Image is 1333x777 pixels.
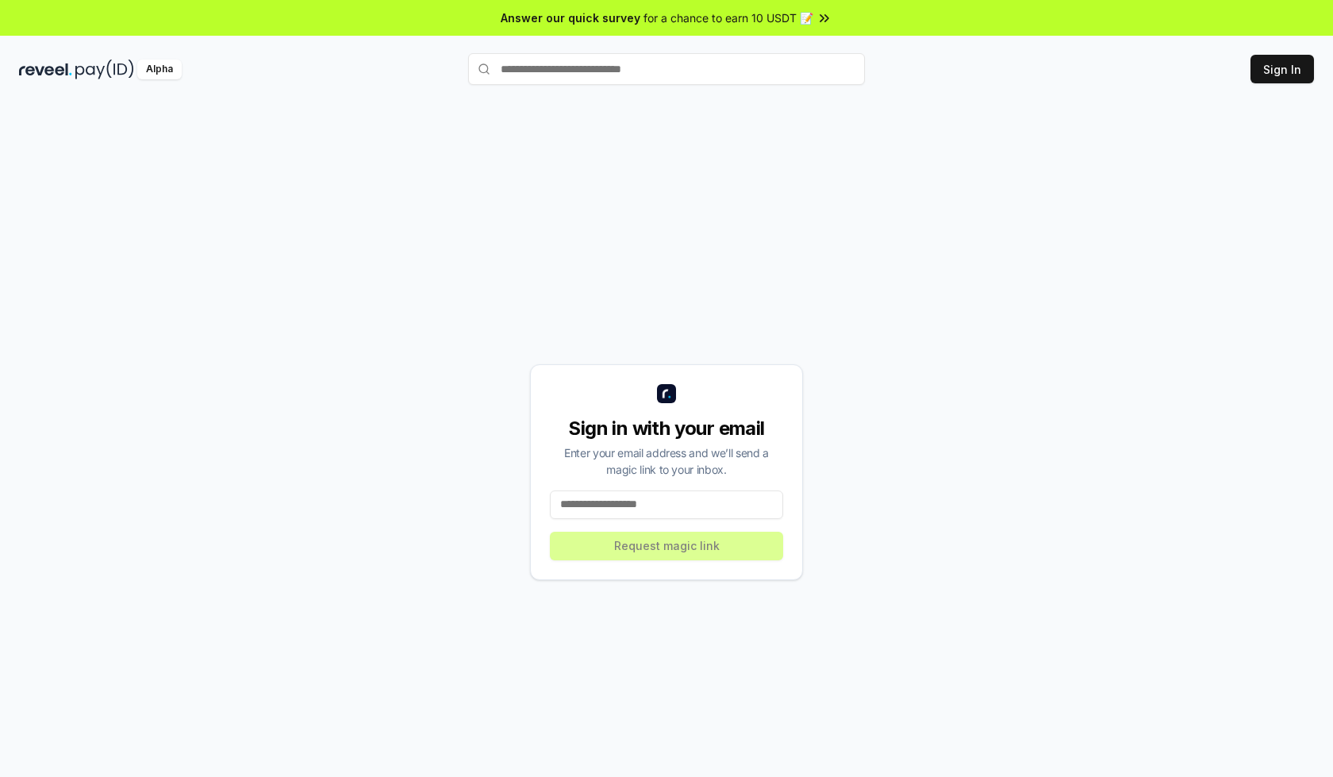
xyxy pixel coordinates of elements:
[550,416,783,441] div: Sign in with your email
[501,10,640,26] span: Answer our quick survey
[550,444,783,478] div: Enter your email address and we’ll send a magic link to your inbox.
[657,384,676,403] img: logo_small
[19,60,72,79] img: reveel_dark
[137,60,182,79] div: Alpha
[643,10,813,26] span: for a chance to earn 10 USDT 📝
[1250,55,1314,83] button: Sign In
[75,60,134,79] img: pay_id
